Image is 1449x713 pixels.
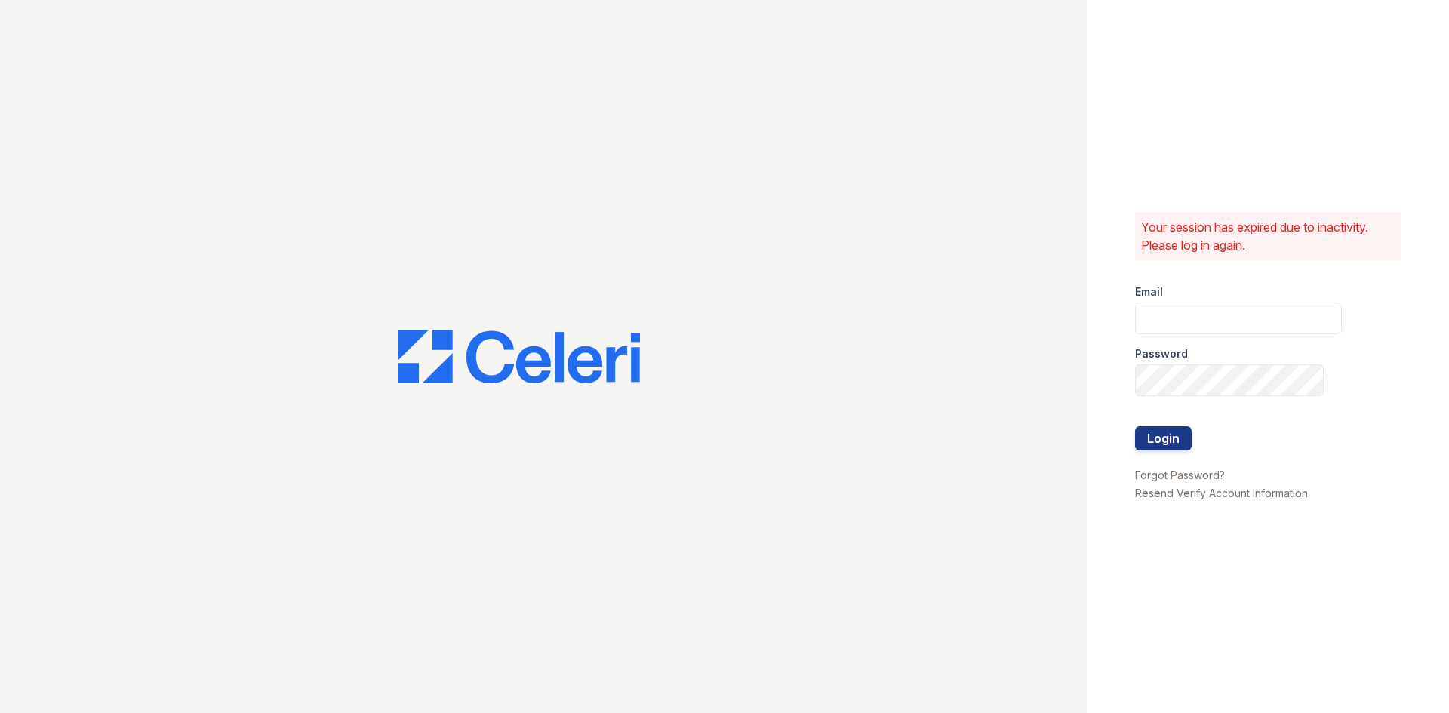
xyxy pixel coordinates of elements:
[1141,218,1395,254] p: Your session has expired due to inactivity. Please log in again.
[1135,426,1192,450] button: Login
[1135,469,1225,481] a: Forgot Password?
[1135,284,1163,300] label: Email
[398,330,640,384] img: CE_Logo_Blue-a8612792a0a2168367f1c8372b55b34899dd931a85d93a1a3d3e32e68fde9ad4.png
[1135,346,1188,361] label: Password
[1135,487,1308,499] a: Resend Verify Account Information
